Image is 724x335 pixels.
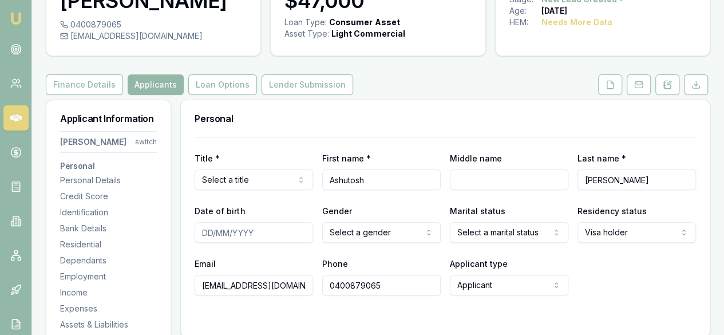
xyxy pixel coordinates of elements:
[322,206,352,216] label: Gender
[60,303,157,314] div: Expenses
[322,275,441,295] input: 0431 234 567
[329,17,399,28] div: Consumer Asset
[284,28,329,40] div: Asset Type :
[450,206,505,216] label: Marital status
[60,175,157,186] div: Personal Details
[186,74,259,95] a: Loan Options
[60,287,157,298] div: Income
[450,259,508,269] label: Applicant type
[128,74,184,95] button: Applicants
[195,114,696,123] h3: Personal
[60,136,126,148] div: [PERSON_NAME]
[125,74,186,95] a: Applicants
[9,11,23,25] img: emu-icon-u.png
[46,74,123,95] button: Finance Details
[322,153,371,163] label: First name *
[577,153,626,163] label: Last name *
[135,137,157,147] div: switch
[450,153,502,163] label: Middle name
[195,206,245,216] label: Date of birth
[262,74,353,95] button: Lender Submission
[195,153,220,163] label: Title *
[60,255,157,266] div: Dependants
[577,206,647,216] label: Residency status
[60,223,157,234] div: Bank Details
[60,239,157,250] div: Residential
[60,191,157,202] div: Credit Score
[46,74,125,95] a: Finance Details
[60,319,157,330] div: Assets & Liabilities
[509,17,541,28] div: HEM:
[541,17,612,28] div: Needs More Data
[195,222,313,243] input: DD/MM/YYYY
[322,259,348,269] label: Phone
[188,74,257,95] button: Loan Options
[284,17,327,28] div: Loan Type:
[259,74,355,95] a: Lender Submission
[509,5,541,17] div: Age:
[60,19,247,30] div: 0400879065
[60,271,157,282] div: Employment
[60,207,157,218] div: Identification
[60,114,157,123] h3: Applicant Information
[60,162,157,170] h3: Personal
[195,259,216,269] label: Email
[541,5,567,17] div: [DATE]
[60,30,247,42] div: [EMAIL_ADDRESS][DOMAIN_NAME]
[331,28,405,40] div: Light Commercial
